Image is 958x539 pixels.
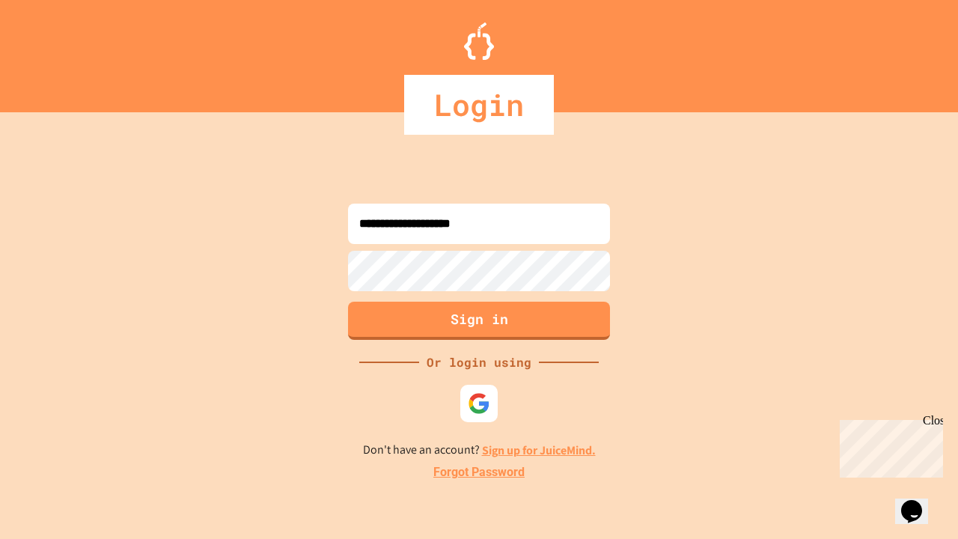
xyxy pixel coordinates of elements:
a: Forgot Password [433,463,525,481]
iframe: chat widget [834,414,943,478]
div: Or login using [419,353,539,371]
iframe: chat widget [895,479,943,524]
p: Don't have an account? [363,441,596,460]
button: Sign in [348,302,610,340]
img: google-icon.svg [468,392,490,415]
img: Logo.svg [464,22,494,60]
div: Chat with us now!Close [6,6,103,95]
div: Login [404,75,554,135]
a: Sign up for JuiceMind. [482,442,596,458]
